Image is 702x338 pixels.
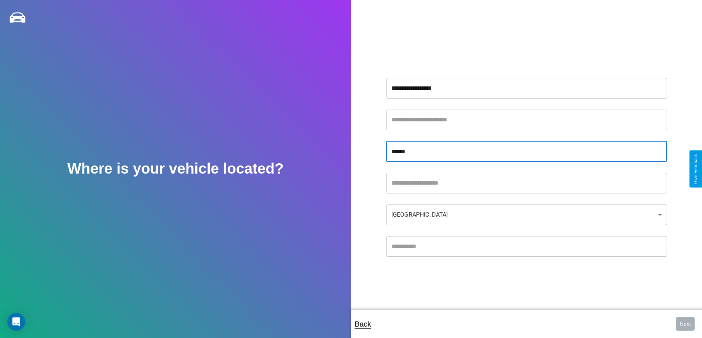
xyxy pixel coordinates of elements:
div: Open Intercom Messenger [7,313,25,331]
div: [GEOGRAPHIC_DATA] [386,204,667,225]
div: Give Feedback [693,154,698,184]
h2: Where is your vehicle located? [67,160,284,177]
p: Back [355,317,371,331]
button: Next [676,317,695,331]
